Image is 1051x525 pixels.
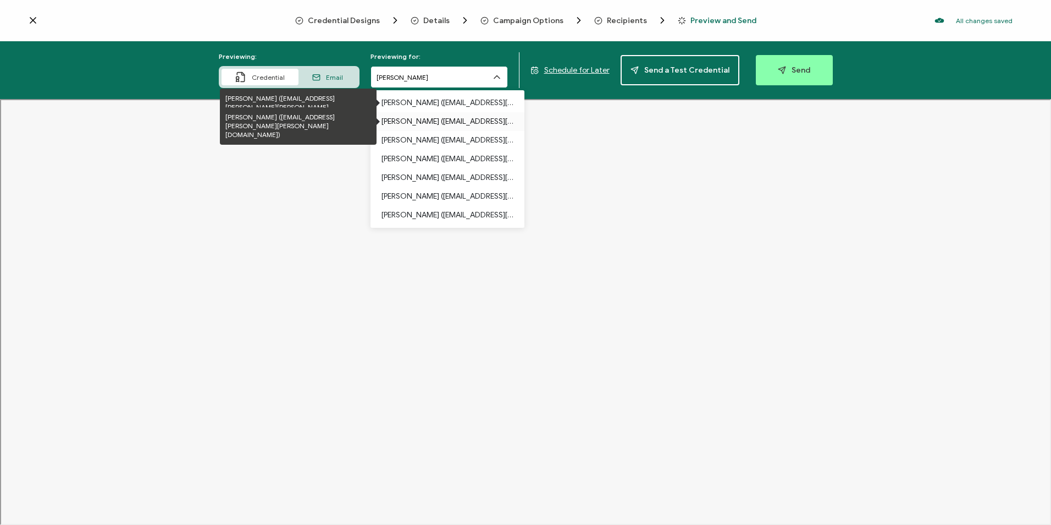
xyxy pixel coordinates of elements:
[544,65,610,75] span: Schedule for Later
[630,66,729,74] span: Send a Test Credential
[381,206,513,225] p: [PERSON_NAME] ([EMAIL_ADDRESS][DOMAIN_NAME])
[411,15,471,26] span: Details
[220,107,377,145] div: [PERSON_NAME] ([EMAIL_ADDRESS][PERSON_NAME][PERSON_NAME][DOMAIN_NAME])
[493,17,563,25] span: Campaign Options
[381,187,513,206] p: [PERSON_NAME] ([EMAIL_ADDRESS][DOMAIN_NAME])
[678,17,756,25] span: Preview and Send
[690,17,756,25] span: Preview and Send
[621,55,739,85] button: Send a Test Credential
[778,66,810,74] span: Send
[480,15,584,26] span: Campaign Options
[308,17,380,25] span: Credential Designs
[381,112,513,131] p: [PERSON_NAME] ([EMAIL_ADDRESS][PERSON_NAME][PERSON_NAME][DOMAIN_NAME])
[252,73,285,81] span: Credential
[295,15,401,26] span: Credential Designs
[996,472,1051,525] iframe: Chat Widget
[594,15,668,26] span: Recipients
[326,73,343,81] span: Email
[381,131,513,150] p: [PERSON_NAME] ([EMAIL_ADDRESS][DOMAIN_NAME])
[381,168,513,187] p: [PERSON_NAME] ([EMAIL_ADDRESS][DOMAIN_NAME])
[381,94,513,112] p: [PERSON_NAME] ([EMAIL_ADDRESS][PERSON_NAME][PERSON_NAME][DOMAIN_NAME])
[220,89,377,126] div: [PERSON_NAME] ([EMAIL_ADDRESS][PERSON_NAME][PERSON_NAME][DOMAIN_NAME])
[370,66,508,88] input: Search recipient
[219,52,257,61] span: Previewing:
[370,52,421,61] span: Previewing for:
[956,17,1013,25] p: All changes saved
[756,55,833,85] button: Send
[381,150,513,168] p: [PERSON_NAME] ([EMAIL_ADDRESS][PERSON_NAME][PERSON_NAME][DOMAIN_NAME])
[295,15,756,26] div: Breadcrumb
[423,17,450,25] span: Details
[607,17,647,25] span: Recipients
